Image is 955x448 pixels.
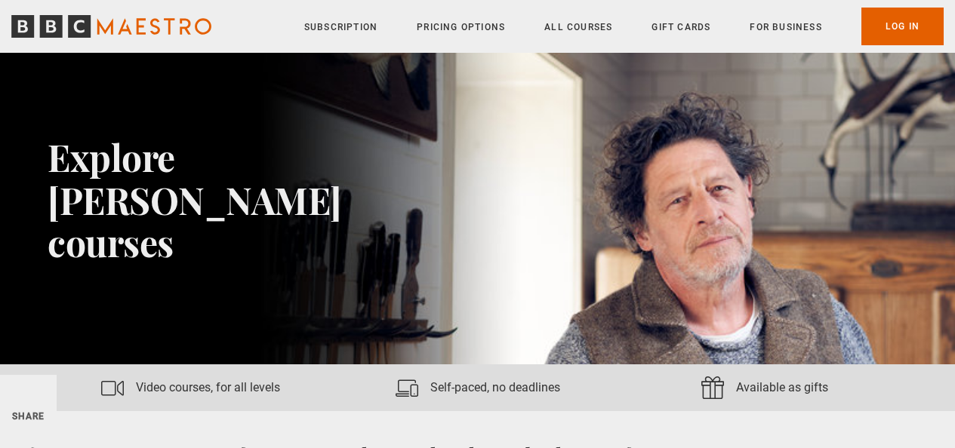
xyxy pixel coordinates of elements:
[12,411,45,422] span: Share
[417,20,505,35] a: Pricing Options
[11,15,211,38] svg: BBC Maestro
[304,8,944,45] nav: Primary
[750,20,821,35] a: For business
[544,20,612,35] a: All Courses
[861,8,944,45] a: Log In
[48,136,436,262] h1: Explore [PERSON_NAME] courses
[304,20,377,35] a: Subscription
[652,20,710,35] a: Gift Cards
